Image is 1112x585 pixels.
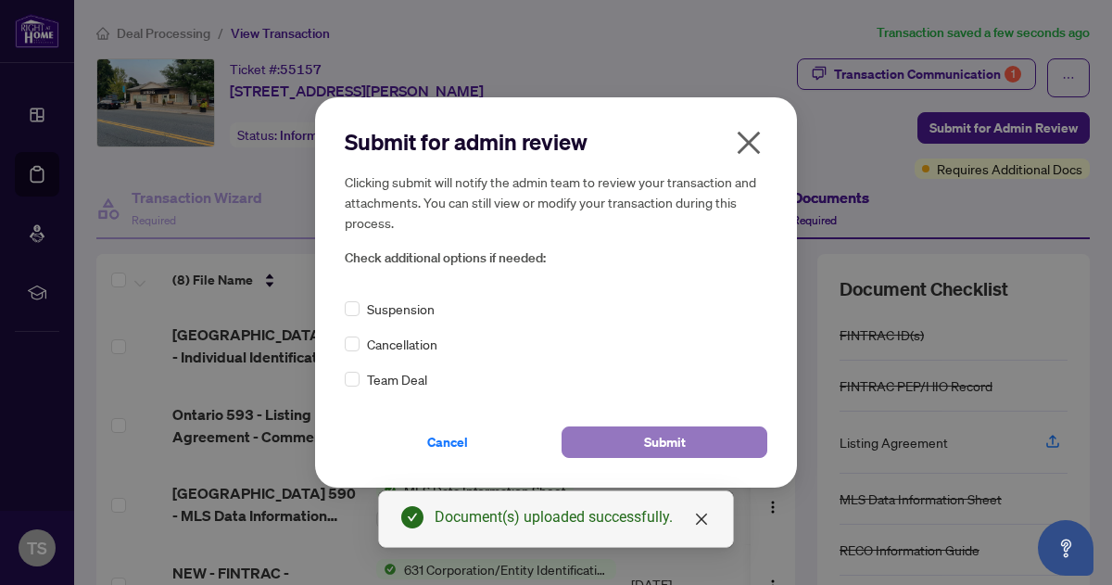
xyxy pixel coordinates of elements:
[562,426,767,458] button: Submit
[644,427,686,457] span: Submit
[435,506,711,528] div: Document(s) uploaded successfully.
[367,299,435,319] span: Suspension
[694,512,709,527] span: close
[345,426,550,458] button: Cancel
[345,248,767,269] span: Check additional options if needed:
[345,127,767,157] h2: Submit for admin review
[1038,520,1093,576] button: Open asap
[367,334,437,354] span: Cancellation
[345,172,767,233] h5: Clicking submit will notify the admin team to review your transaction and attachments. You can st...
[367,369,427,389] span: Team Deal
[734,128,764,158] span: close
[401,506,423,528] span: check-circle
[427,427,468,457] span: Cancel
[691,509,712,529] a: Close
